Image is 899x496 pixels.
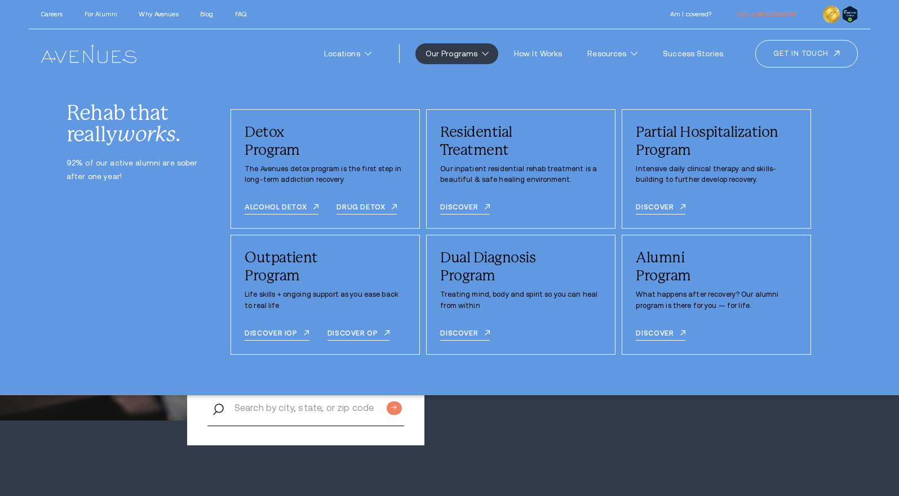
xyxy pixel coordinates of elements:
a: Why Avenues [139,11,178,17]
div: / [622,235,811,355]
a: Discover OP [327,329,390,341]
a: For Alumni [85,11,117,17]
input: Submit [387,401,401,415]
div: Alumni Program [636,249,797,285]
a: DISCOVER IOP [245,329,309,341]
div: / [231,109,420,229]
a: Discover [440,203,490,215]
a: DISCOVER [440,329,490,341]
a: Locations [314,43,380,64]
p: The Avenues detox program is the first step in long-term addiction recovery. [245,164,406,185]
img: Verify Approval for www.avenuesrecovery.com [842,6,858,23]
div: Partial Hospitalization Program [636,123,797,159]
div: / [231,235,420,355]
a: FAQ [235,11,246,17]
i: works [117,122,175,146]
p: 92% of our active alumni are sober after one year! [67,157,203,184]
input: Search by city, state, or zip code [207,390,405,426]
a: Success Stories [653,43,733,64]
div: Detox Program [245,123,406,159]
p: Treating mind, body and spirit so you can heal from within [440,289,601,311]
div: / [622,109,811,229]
div: Rehab that really . [67,102,203,146]
a: Verify LegitScript Approval for www.avenuesrecovery.com [842,8,858,17]
div: / [426,235,615,355]
a: Our Programs [415,43,498,64]
p: Intensive daily clinical therapy and skills-building to further develop recovery. [636,164,797,185]
a: Careers [41,11,63,17]
a: Discover [636,203,685,215]
div: / [426,109,615,229]
a: Get in touch [755,40,858,67]
p: Our inpatient residential rehab treatment is a beautiful & safe healing environment. [440,164,601,185]
a: How It Works [504,43,572,64]
a: Alcohol detox [245,203,318,215]
div: Residential Treatment [440,123,601,159]
div: Dual Diagnosis Program [440,249,601,285]
span: 866.936.8058 [759,11,795,17]
a: Discover [636,329,685,341]
a: Am I covered? [670,11,711,17]
a: Drug detox [336,203,397,215]
div: Outpatient Program [245,249,406,285]
p: What happens after recovery? Our alumni program is there for you — for life. [636,289,797,311]
p: Life skills + ongoing support as you ease back to real life [245,289,406,311]
a: Call us!866.936.8058 [737,11,795,17]
a: Resources [578,43,647,64]
a: Blog [200,11,213,17]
